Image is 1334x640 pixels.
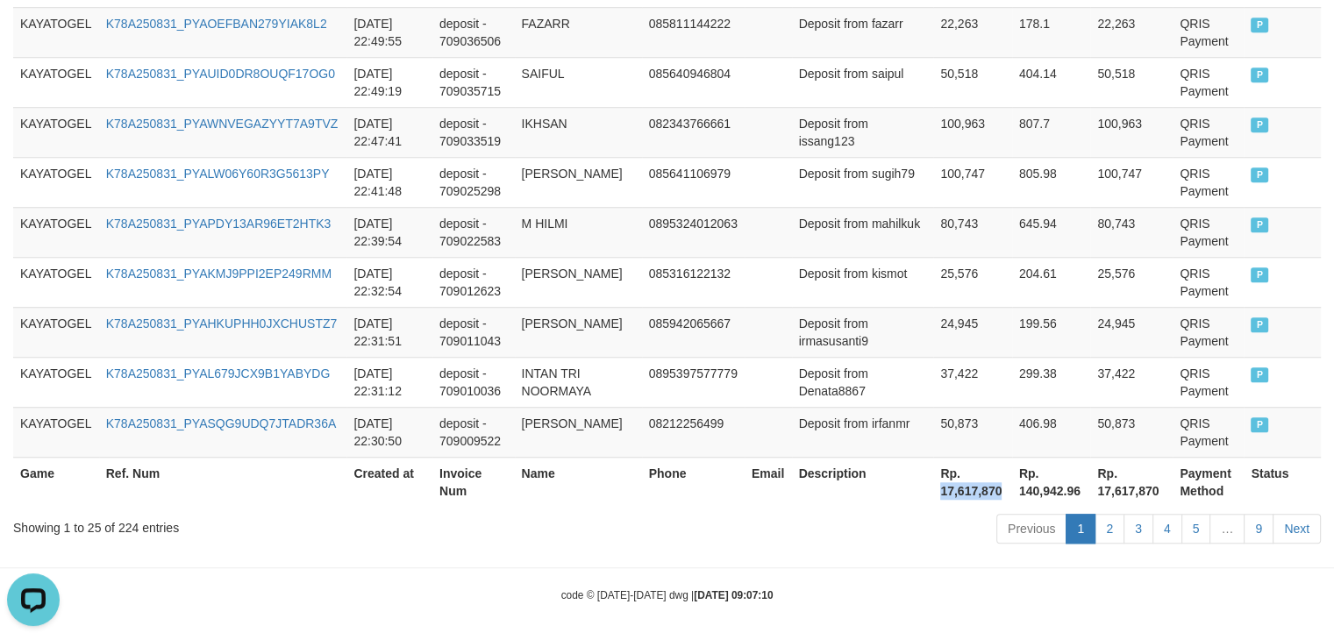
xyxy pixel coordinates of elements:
a: K78A250831_PYALW06Y60R3G5613PY [106,167,330,181]
td: 085641106979 [642,157,745,207]
td: deposit - 709033519 [432,107,515,157]
a: 2 [1095,514,1124,544]
td: deposit - 709025298 [432,157,515,207]
td: 25,576 [1090,257,1173,307]
small: code © [DATE]-[DATE] dwg | [561,589,774,601]
td: KAYATOGEL [13,357,99,407]
a: 3 [1124,514,1153,544]
td: 100,963 [1090,107,1173,157]
td: KAYATOGEL [13,407,99,457]
td: [DATE] 22:41:48 [346,157,432,207]
th: Payment Method [1173,457,1244,507]
td: Deposit from irmasusanti9 [792,307,934,357]
td: deposit - 709010036 [432,357,515,407]
a: K78A250831_PYAKMJ9PPI2EP249RMM [106,267,332,281]
td: 100,747 [1090,157,1173,207]
td: Deposit from irfanmr [792,407,934,457]
td: QRIS Payment [1173,307,1244,357]
td: [PERSON_NAME] [515,407,642,457]
td: Deposit from saipul [792,57,934,107]
td: 24,945 [1090,307,1173,357]
td: KAYATOGEL [13,307,99,357]
th: Ref. Num [99,457,347,507]
td: 404.14 [1012,57,1091,107]
td: QRIS Payment [1173,57,1244,107]
span: PAID [1251,117,1268,132]
td: 085811144222 [642,7,745,57]
td: Deposit from fazarr [792,7,934,57]
td: INTAN TRI NOORMAYA [515,357,642,407]
th: Rp. 140,942.96 [1012,457,1091,507]
td: 50,873 [1090,407,1173,457]
th: Phone [642,457,745,507]
td: QRIS Payment [1173,207,1244,257]
td: 299.38 [1012,357,1091,407]
th: Rp. 17,617,870 [933,457,1012,507]
td: [DATE] 22:47:41 [346,107,432,157]
td: 807.7 [1012,107,1091,157]
th: Status [1244,457,1321,507]
a: K78A250831_PYAWNVEGAZYYT7A9TVZ [106,117,339,131]
td: 204.61 [1012,257,1091,307]
td: deposit - 709009522 [432,407,515,457]
td: 50,518 [1090,57,1173,107]
td: IKHSAN [515,107,642,157]
span: PAID [1251,167,1268,182]
td: SAIFUL [515,57,642,107]
td: Deposit from mahilkuk [792,207,934,257]
a: K78A250831_PYAPDY13AR96ET2HTK3 [106,217,332,231]
td: [DATE] 22:39:54 [346,207,432,257]
a: Next [1273,514,1321,544]
td: QRIS Payment [1173,7,1244,57]
td: QRIS Payment [1173,407,1244,457]
td: [PERSON_NAME] [515,307,642,357]
td: 085942065667 [642,307,745,357]
a: 5 [1181,514,1211,544]
td: 085316122132 [642,257,745,307]
td: KAYATOGEL [13,57,99,107]
a: 1 [1066,514,1095,544]
td: 082343766661 [642,107,745,157]
a: 9 [1244,514,1273,544]
td: QRIS Payment [1173,157,1244,207]
th: Description [792,457,934,507]
td: KAYATOGEL [13,257,99,307]
a: K78A250831_PYAOEFBAN279YIAK8L2 [106,17,327,31]
td: 25,576 [933,257,1012,307]
td: 0895324012063 [642,207,745,257]
td: [DATE] 22:49:55 [346,7,432,57]
td: QRIS Payment [1173,357,1244,407]
td: deposit - 709022583 [432,207,515,257]
td: 50,873 [933,407,1012,457]
td: deposit - 709012623 [432,257,515,307]
td: 80,743 [933,207,1012,257]
td: 50,518 [933,57,1012,107]
td: [DATE] 22:30:50 [346,407,432,457]
td: M HILMI [515,207,642,257]
span: PAID [1251,317,1268,332]
td: 085640946804 [642,57,745,107]
td: QRIS Payment [1173,107,1244,157]
td: 100,747 [933,157,1012,207]
td: 24,945 [933,307,1012,357]
td: 37,422 [1090,357,1173,407]
td: [DATE] 22:31:12 [346,357,432,407]
td: FAZARR [515,7,642,57]
td: Deposit from Denata8867 [792,357,934,407]
td: Deposit from sugih79 [792,157,934,207]
td: 37,422 [933,357,1012,407]
td: [DATE] 22:31:51 [346,307,432,357]
td: 08212256499 [642,407,745,457]
span: PAID [1251,18,1268,32]
td: Deposit from issang123 [792,107,934,157]
td: KAYATOGEL [13,107,99,157]
span: PAID [1251,267,1268,282]
span: PAID [1251,417,1268,432]
td: 178.1 [1012,7,1091,57]
td: 22,263 [1090,7,1173,57]
td: 80,743 [1090,207,1173,257]
th: Created at [346,457,432,507]
a: Previous [996,514,1066,544]
a: K78A250831_PYAHKUPHH0JXCHUSTZ7 [106,316,338,331]
th: Rp. 17,617,870 [1090,457,1173,507]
